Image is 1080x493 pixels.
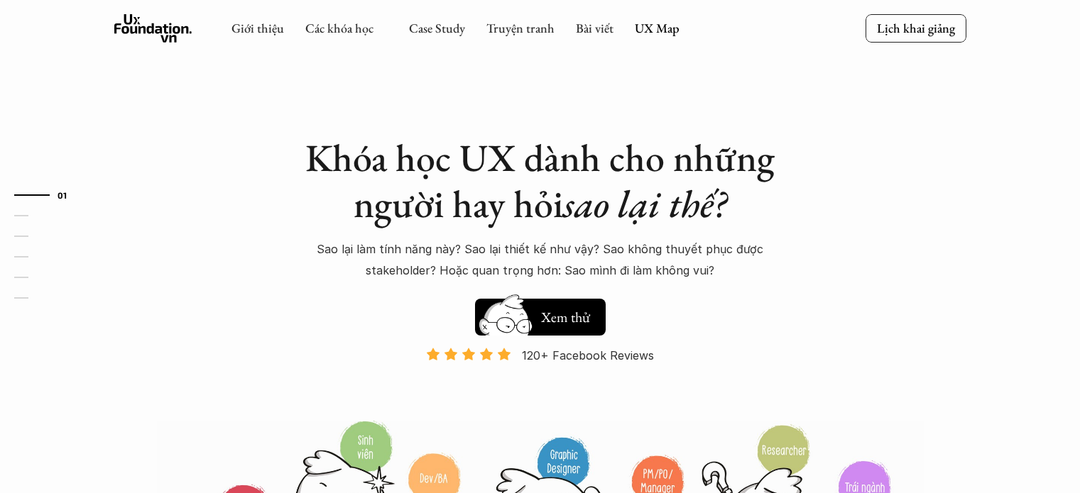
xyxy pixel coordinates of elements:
a: 01 [14,187,82,204]
a: Xem thử [475,292,606,336]
a: 120+ Facebook Reviews [414,347,667,419]
em: sao lại thế? [563,179,726,228]
p: Lịch khai giảng [877,20,955,36]
strong: 01 [58,190,67,200]
a: UX Map [635,20,680,36]
p: Sao lại làm tính năng này? Sao lại thiết kế như vậy? Sao không thuyết phục được stakeholder? Hoặc... [292,238,789,282]
h5: Xem thử [539,307,591,327]
h1: Khóa học UX dành cho những người hay hỏi [292,135,789,227]
p: 120+ Facebook Reviews [522,345,654,366]
a: Giới thiệu [231,20,284,36]
a: Case Study [409,20,465,36]
a: Bài viết [576,20,613,36]
a: Các khóa học [305,20,373,36]
a: Truyện tranh [486,20,555,36]
a: Lịch khai giảng [866,14,966,42]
